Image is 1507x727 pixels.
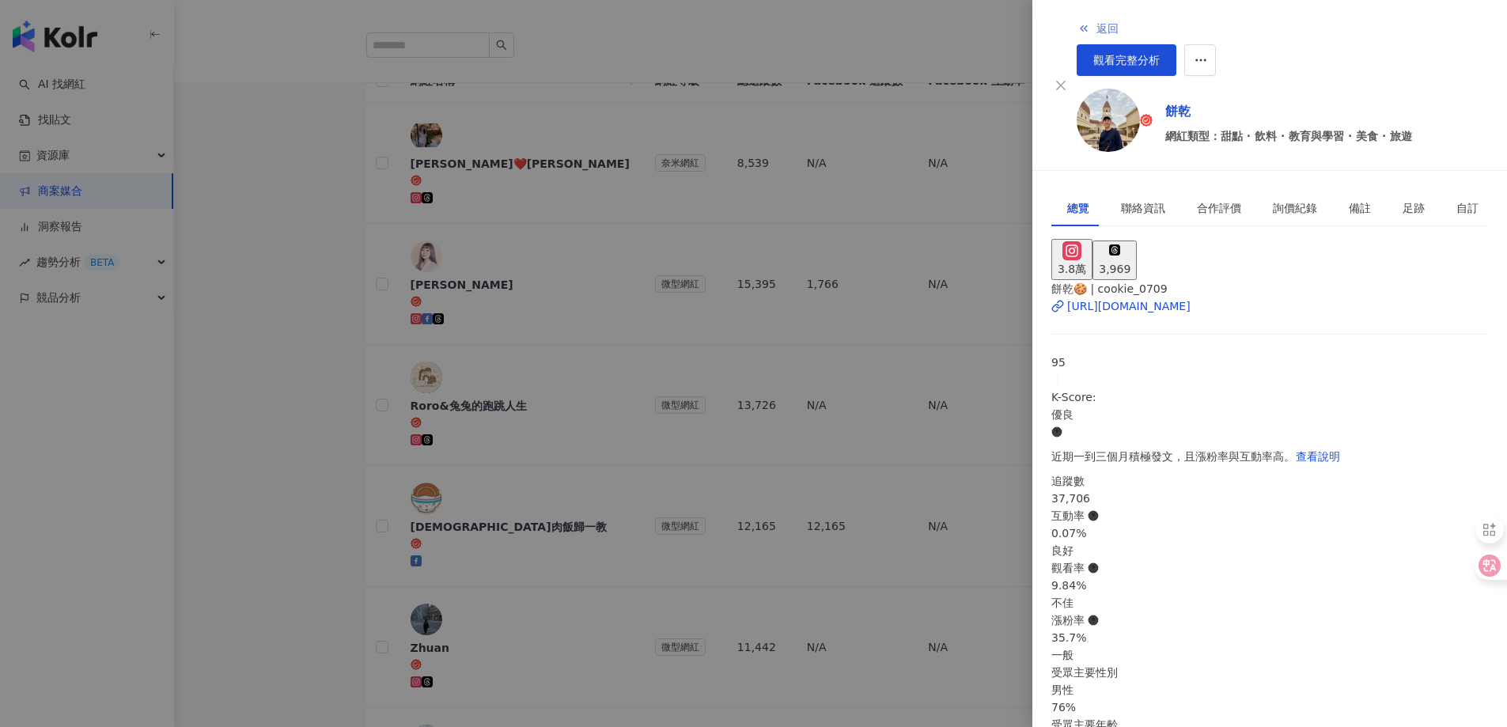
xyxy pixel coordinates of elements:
[1051,542,1488,559] div: 良好
[1165,127,1412,145] span: 網紅類型：甜點 · 飲料 · 教育與學習 · 美食 · 旅遊
[1051,629,1488,646] div: 35.7%
[1099,260,1130,278] div: 3,969
[1295,441,1341,472] button: 查看說明
[1051,282,1168,295] span: 餅乾🍪 | cookie_0709
[1403,199,1425,217] div: 足跡
[1051,681,1488,699] div: 男性
[1093,54,1160,66] span: 觀看完整分析
[1051,507,1488,524] div: 互動率
[1051,612,1488,629] div: 漲粉率
[1092,240,1137,280] button: 3,969
[1058,260,1086,278] div: 3.8萬
[1165,102,1412,121] a: 餅乾
[1051,472,1488,490] div: 追蹤數
[1296,450,1340,463] span: 查看說明
[1051,76,1070,95] button: Close
[1077,89,1153,157] a: KOL Avatar
[1055,79,1067,92] span: close
[1051,524,1488,542] div: 0.07%
[1051,664,1488,681] div: 受眾主要性別
[1051,577,1488,594] div: 9.84%
[1077,89,1140,152] img: KOL Avatar
[1051,594,1488,612] div: 不佳
[1051,239,1092,280] button: 3.8萬
[1096,22,1119,35] span: 返回
[1051,406,1488,423] div: 優良
[1349,199,1371,217] div: 備註
[1067,199,1089,217] div: 總覽
[1273,199,1317,217] div: 詢價紀錄
[1051,354,1488,371] div: 95
[1067,297,1191,315] div: [URL][DOMAIN_NAME]
[1051,297,1488,315] a: [URL][DOMAIN_NAME]
[1456,199,1479,217] div: 自訂
[1051,699,1488,716] div: 76%
[1051,559,1488,577] div: 觀看率
[1121,199,1165,217] div: 聯絡資訊
[1051,646,1488,664] div: 一般
[1077,13,1119,44] button: 返回
[1051,490,1488,507] div: 37,706
[1051,388,1488,441] div: K-Score :
[1051,441,1488,472] div: 近期一到三個月積極發文，且漲粉率與互動率高。
[1077,44,1176,76] a: 觀看完整分析
[1197,199,1241,217] div: 合作評價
